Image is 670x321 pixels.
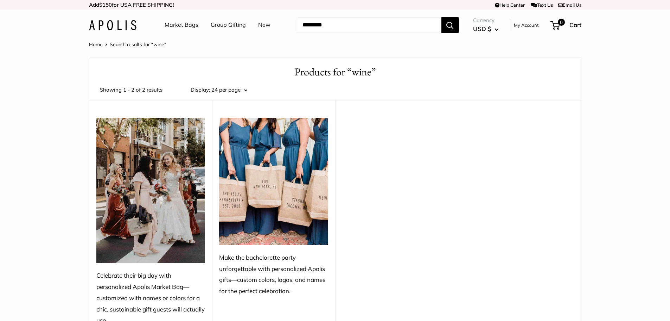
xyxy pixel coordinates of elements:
[100,85,162,95] span: Showing 1 - 2 of 2 results
[531,2,553,8] a: Text Us
[110,41,166,48] span: Search results for “wine”
[219,252,328,297] div: Make the bachelorette party unforgettable with personalized Apolis gifts—custom colors, logos, an...
[89,20,136,30] img: Apolis
[514,21,539,29] a: My Account
[558,2,581,8] a: Email Us
[89,40,166,49] nav: Breadcrumb
[569,21,581,29] span: Cart
[211,85,247,95] button: 24 per page
[473,16,499,25] span: Currency
[211,86,241,93] span: 24 per page
[219,118,328,245] img: Make the bachelorette party unforgettable with personalized Apolis gifts—custom colors, logos, an...
[473,23,499,35] button: USD $
[99,1,112,8] span: $150
[100,64,570,80] h1: Products for “wine”
[551,19,581,31] a: 0 Cart
[557,19,564,26] span: 0
[297,17,441,33] input: Search...
[495,2,525,8] a: Help Center
[96,118,205,263] img: Celebrate their big day with personalized Apolis Market Bag—customized with names or colors for a...
[258,20,270,30] a: New
[211,20,246,30] a: Group Gifting
[191,85,210,95] label: Display:
[473,25,491,32] span: USD $
[89,41,103,48] a: Home
[165,20,198,30] a: Market Bags
[441,17,459,33] button: Search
